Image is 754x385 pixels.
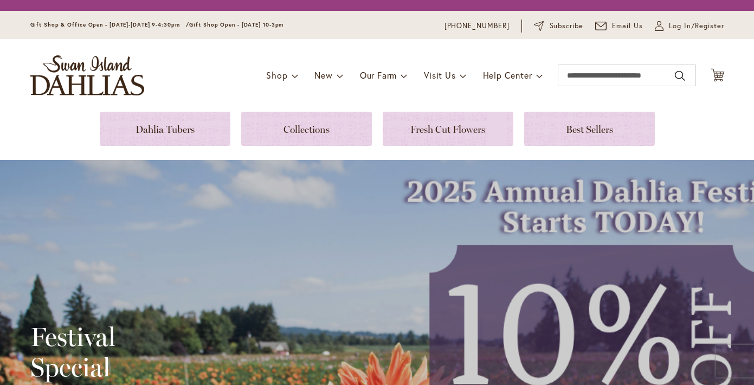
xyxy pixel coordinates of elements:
span: Our Farm [360,69,397,81]
span: Email Us [612,21,643,31]
span: Gift Shop Open - [DATE] 10-3pm [189,21,283,28]
span: Subscribe [550,21,584,31]
a: Log In/Register [655,21,724,31]
a: [PHONE_NUMBER] [444,21,510,31]
h2: Festival Special [30,322,312,382]
span: Shop [266,69,287,81]
a: Email Us [595,21,643,31]
button: Search [675,67,685,85]
span: Gift Shop & Office Open - [DATE]-[DATE] 9-4:30pm / [30,21,190,28]
a: Subscribe [534,21,583,31]
span: New [314,69,332,81]
span: Visit Us [424,69,455,81]
span: Help Center [483,69,532,81]
a: store logo [30,55,144,95]
span: Log In/Register [669,21,724,31]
